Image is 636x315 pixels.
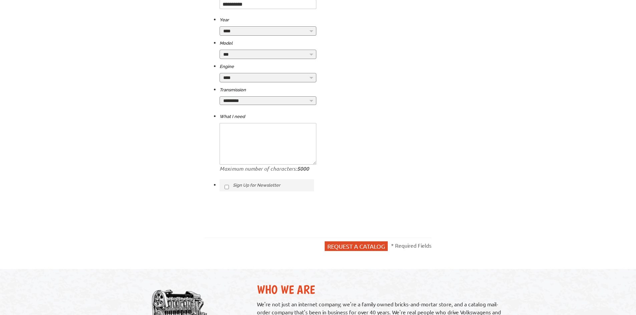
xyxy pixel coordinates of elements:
[220,86,246,94] label: Transmission
[325,241,388,251] button: Request a catalog
[220,113,245,121] label: What I need
[391,241,431,249] p: * Required Fields
[220,39,233,47] label: Model
[327,243,385,250] span: Request a catalog
[220,16,229,24] label: Year
[220,165,316,173] p: Maximum number of characters:
[220,206,321,232] iframe: reCAPTCHA
[220,63,234,71] label: Engine
[297,165,309,172] strong: 5000
[257,282,512,297] h2: Who We Are
[220,179,314,191] label: Sign Up for Newsletter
